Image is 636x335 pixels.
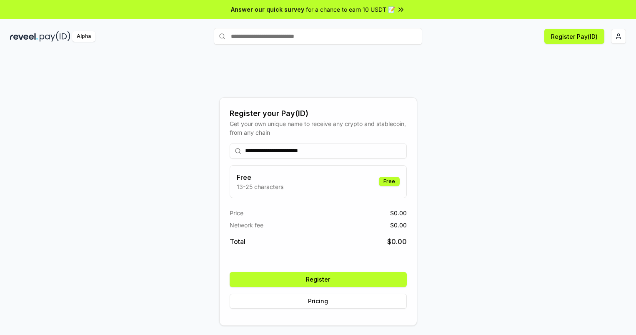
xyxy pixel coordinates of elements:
[230,119,407,137] div: Get your own unique name to receive any crypto and stablecoin, from any chain
[237,182,283,191] p: 13-25 characters
[230,221,263,229] span: Network fee
[230,108,407,119] div: Register your Pay(ID)
[40,31,70,42] img: pay_id
[390,221,407,229] span: $ 0.00
[306,5,395,14] span: for a chance to earn 10 USDT 📝
[230,272,407,287] button: Register
[231,5,304,14] span: Answer our quick survey
[230,209,243,217] span: Price
[230,237,245,247] span: Total
[387,237,407,247] span: $ 0.00
[379,177,400,186] div: Free
[390,209,407,217] span: $ 0.00
[72,31,95,42] div: Alpha
[544,29,604,44] button: Register Pay(ID)
[237,172,283,182] h3: Free
[230,294,407,309] button: Pricing
[10,31,38,42] img: reveel_dark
